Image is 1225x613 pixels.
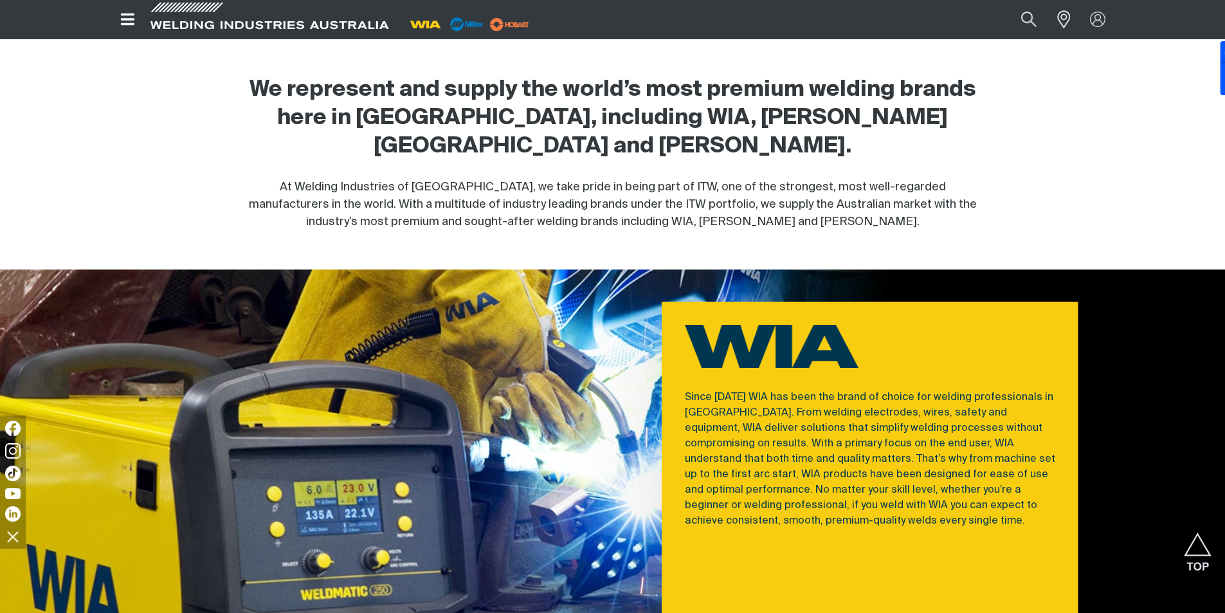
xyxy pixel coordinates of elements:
img: YouTube [5,488,21,499]
p: Since [DATE] WIA has been the brand of choice for welding professionals in [GEOGRAPHIC_DATA]. Fro... [685,390,1055,529]
img: Instagram [5,443,21,459]
a: miller [486,19,533,29]
img: TikTok [5,466,21,481]
img: Facebook [5,421,21,436]
input: Product name or item number... [990,5,1050,34]
img: hide socials [2,526,24,547]
img: miller [486,15,533,34]
img: LinkedIn [5,506,21,522]
h2: We represent and supply the world’s most premium welding brands here in [GEOGRAPHIC_DATA], includ... [244,76,982,161]
button: Search products [1007,5,1051,34]
button: Scroll to top [1183,533,1212,562]
span: At Welding Industries of [GEOGRAPHIC_DATA], we take pride in being part of ITW, one of the strong... [249,181,977,228]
